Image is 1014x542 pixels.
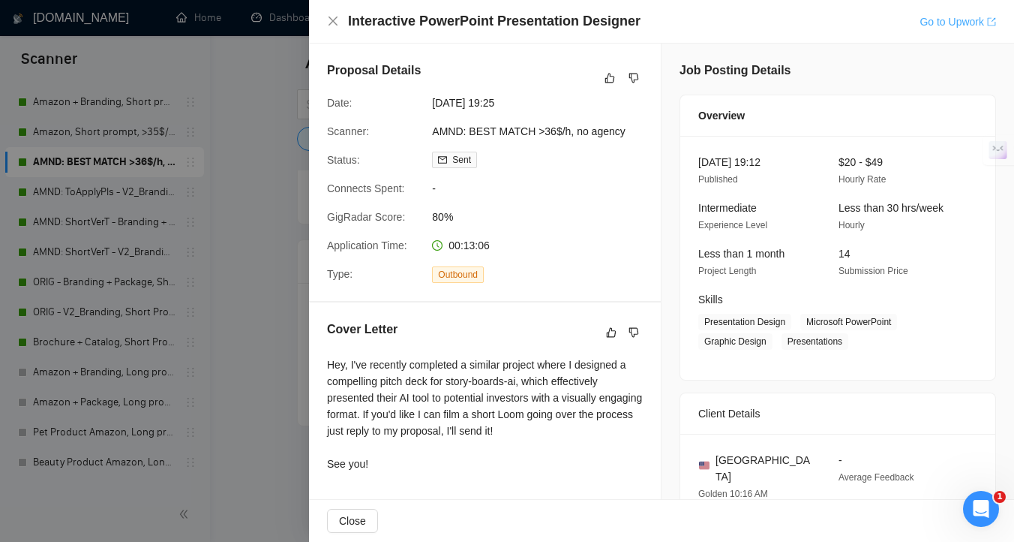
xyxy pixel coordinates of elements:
span: $20 - $49 [838,156,883,168]
span: [DATE] 19:25 [432,95,657,111]
span: Less than 1 month [698,248,784,260]
h5: Job Posting Details [679,62,790,80]
span: Microsoft PowerPoint [800,314,897,330]
span: AMND: BEST MATCH >36$/h, no agency [432,123,657,140]
span: Hourly [838,220,865,230]
span: - [432,180,657,197]
span: - [838,454,842,466]
button: Close [327,509,378,533]
span: clock-circle [432,240,442,251]
span: Date: [327,97,352,109]
span: Presentations [781,333,848,350]
button: like [602,324,620,342]
span: Published [698,174,738,185]
span: Status: [327,154,360,166]
span: Intermediate [698,202,757,214]
h5: Proposal Details [327,62,421,80]
span: [GEOGRAPHIC_DATA] [715,452,814,485]
span: Overview [698,107,745,124]
div: Client Details [698,393,977,434]
button: Close [327,15,339,28]
button: dislike [625,324,643,342]
span: Connects Spent: [327,182,405,194]
span: 1 [994,491,1006,503]
span: Experience Level [698,220,767,230]
span: Scanner: [327,125,369,137]
span: close [327,15,339,27]
span: Outbound [432,266,484,283]
span: Type: [327,268,352,280]
span: Close [339,513,366,529]
span: 14 [838,248,850,260]
span: Graphic Design [698,333,772,350]
img: 🇺🇸 [699,460,709,471]
iframe: Intercom live chat [963,491,999,527]
h5: Cover Letter [327,321,397,339]
span: Golden 10:16 AM [698,489,768,499]
span: like [604,72,615,84]
span: Application Time: [327,239,407,251]
h4: Interactive PowerPoint Presentation Designer [348,12,640,31]
span: dislike [628,327,639,339]
span: Less than 30 hrs/week [838,202,943,214]
span: export [987,17,996,26]
span: Project Length [698,266,756,276]
span: like [606,327,616,339]
a: Go to Upworkexport [919,16,996,28]
span: Hourly Rate [838,174,886,185]
span: mail [438,155,447,164]
span: Submission Price [838,266,908,276]
span: Presentation Design [698,314,791,330]
span: dislike [628,72,639,84]
span: Skills [698,294,723,306]
span: GigRadar Score: [327,211,405,223]
span: 00:13:06 [448,239,490,251]
span: 80% [432,209,657,225]
span: Average Feedback [838,472,914,483]
button: like [601,69,619,87]
div: Hey, I've recently completed a similar project where I designed a compelling pitch deck for story... [327,357,643,472]
button: dislike [625,69,643,87]
span: Sent [452,155,471,165]
span: [DATE] 19:12 [698,156,760,168]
